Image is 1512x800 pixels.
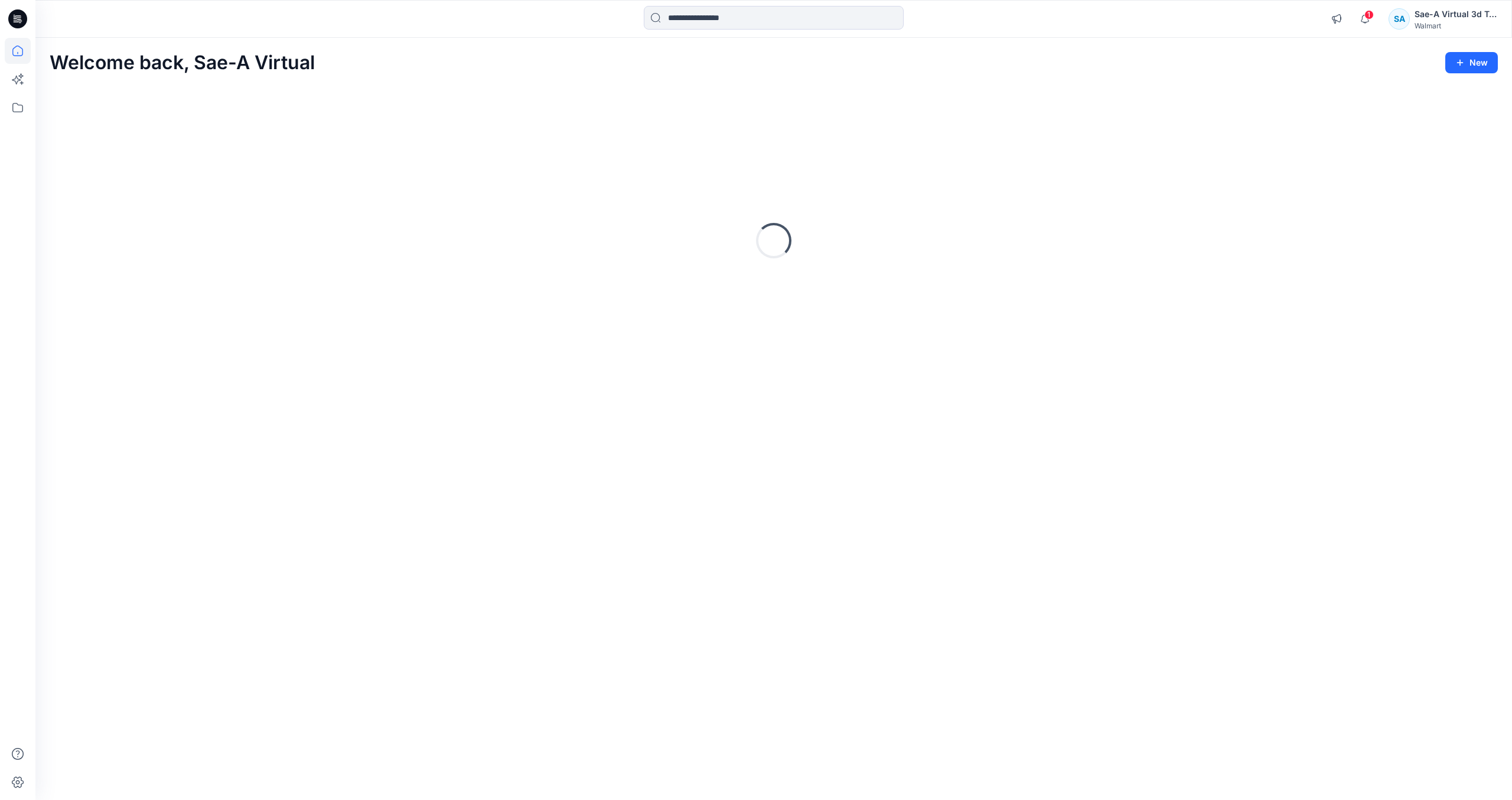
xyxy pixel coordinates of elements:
div: SA [1389,8,1410,30]
div: Sae-A Virtual 3d Team [1415,7,1497,21]
span: 1 [1364,10,1374,20]
button: New [1445,52,1498,73]
h2: Welcome back, Sae-A Virtual [50,52,315,74]
div: Walmart [1415,21,1497,30]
